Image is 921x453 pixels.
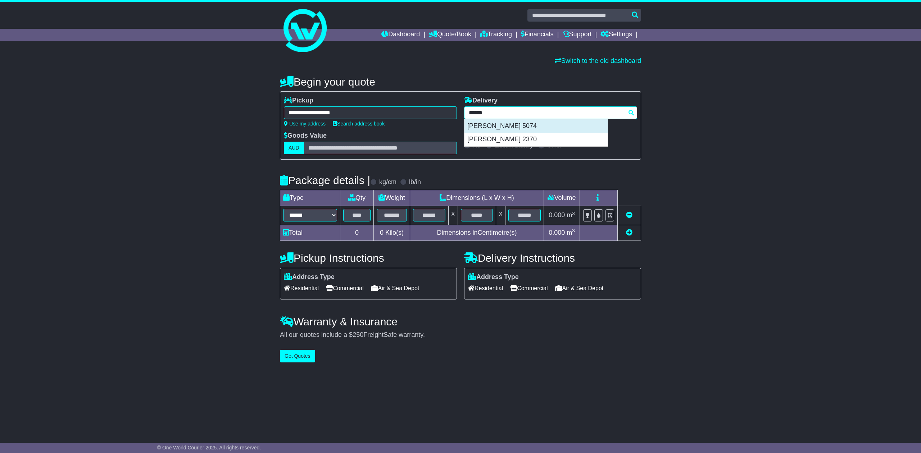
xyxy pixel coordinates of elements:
label: lb/in [409,178,421,186]
span: 250 [353,331,363,338]
div: All our quotes include a $ FreightSafe warranty. [280,331,641,339]
span: Commercial [326,283,363,294]
td: Qty [340,190,374,206]
td: Dimensions (L x W x H) [410,190,544,206]
span: 0 [380,229,384,236]
a: Settings [600,29,632,41]
label: Address Type [468,273,519,281]
sup: 3 [572,211,575,216]
a: Switch to the old dashboard [555,57,641,64]
span: m [567,229,575,236]
a: Remove this item [626,211,632,219]
a: Search address book [333,121,385,127]
div: [PERSON_NAME] 2370 [464,133,608,146]
a: Use my address [284,121,326,127]
a: Quote/Book [429,29,471,41]
a: Support [563,29,592,41]
td: Dimensions in Centimetre(s) [410,225,544,241]
td: x [448,206,458,225]
td: Volume [544,190,580,206]
span: Commercial [510,283,548,294]
span: © One World Courier 2025. All rights reserved. [157,445,261,450]
h4: Package details | [280,174,370,186]
div: [PERSON_NAME] 5074 [464,119,608,133]
span: 0.000 [549,211,565,219]
h4: Warranty & Insurance [280,316,641,328]
typeahead: Please provide city [464,106,637,119]
td: Type [280,190,340,206]
a: Tracking [480,29,512,41]
td: x [496,206,505,225]
td: Total [280,225,340,241]
button: Get Quotes [280,350,315,362]
label: Delivery [464,97,498,105]
td: Kilo(s) [374,225,410,241]
span: Residential [284,283,319,294]
label: Goods Value [284,132,327,140]
span: 0.000 [549,229,565,236]
label: kg/cm [379,178,396,186]
a: Financials [521,29,554,41]
a: Add new item [626,229,632,236]
td: 0 [340,225,374,241]
label: Pickup [284,97,313,105]
sup: 3 [572,228,575,233]
h4: Delivery Instructions [464,252,641,264]
span: Residential [468,283,503,294]
label: Address Type [284,273,335,281]
h4: Pickup Instructions [280,252,457,264]
a: Dashboard [381,29,420,41]
h4: Begin your quote [280,76,641,88]
label: AUD [284,142,304,154]
td: Weight [374,190,410,206]
span: Air & Sea Depot [371,283,419,294]
span: m [567,211,575,219]
span: Air & Sea Depot [555,283,604,294]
